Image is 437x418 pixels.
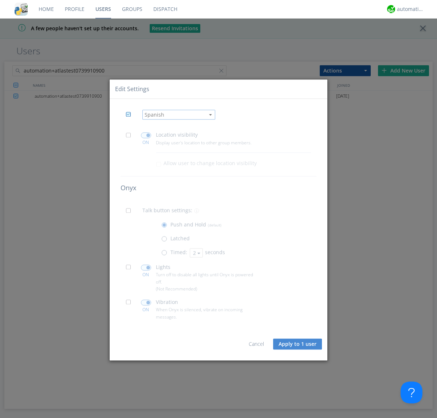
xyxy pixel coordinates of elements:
[115,85,149,93] div: Edit Settings
[387,5,395,13] img: d2d01cd9b4174d08988066c6d424eccd
[145,111,205,118] div: Spanish
[209,114,212,116] img: caret-down-sm.svg
[15,3,28,16] img: cddb5a64eb264b2086981ab96f4c1ba7
[273,339,322,349] button: Apply to 1 user
[397,5,424,13] div: automation+atlas
[121,185,316,192] h4: Onyx
[249,340,264,347] a: Cancel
